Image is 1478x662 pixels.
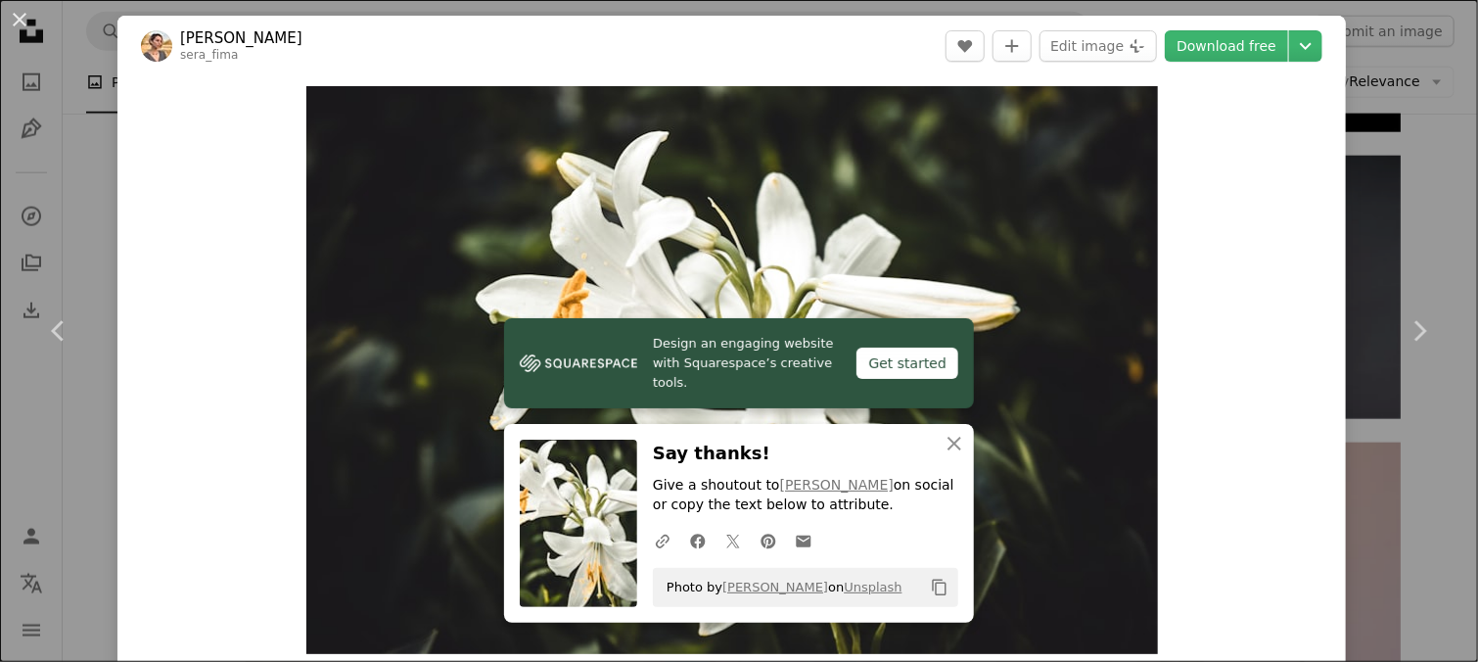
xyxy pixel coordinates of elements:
a: Design an engaging website with Squarespace’s creative tools.Get started [504,318,974,408]
h3: Say thanks! [653,440,958,468]
div: Get started [856,348,958,379]
a: Share over email [786,521,821,560]
button: Copy to clipboard [923,571,956,604]
button: Add to Collection [993,30,1032,62]
img: Go to Serafima Lazarenko's profile [141,30,172,62]
span: Design an engaging website with Squarespace’s creative tools. [653,334,841,393]
a: sera_fima [180,48,239,62]
p: Give a shoutout to on social or copy the text below to attribute. [653,476,958,515]
a: Share on Pinterest [751,521,786,560]
button: Choose download size [1289,30,1322,62]
a: [PERSON_NAME] [180,28,302,48]
button: Like [946,30,985,62]
button: Edit image [1039,30,1157,62]
img: file-1606177908946-d1eed1cbe4f5image [520,349,637,378]
a: Share on Facebook [680,521,716,560]
a: Unsplash [844,580,901,594]
span: Photo by on [657,572,902,603]
img: white flowers [306,86,1158,654]
a: Share on Twitter [716,521,751,560]
a: Download free [1165,30,1288,62]
a: [PERSON_NAME] [780,477,894,493]
button: Zoom in on this image [306,86,1158,654]
a: [PERSON_NAME] [722,580,828,594]
a: Next [1361,237,1478,425]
